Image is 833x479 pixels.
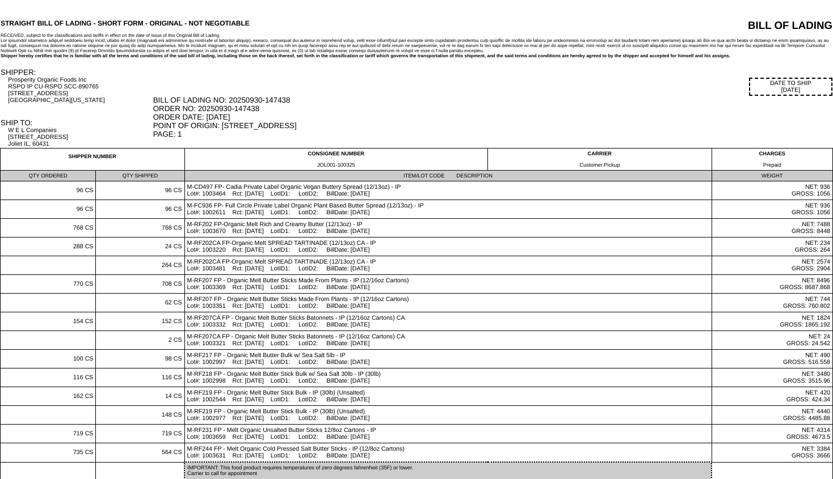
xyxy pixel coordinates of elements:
[96,171,184,181] td: QTY SHIPPED
[712,425,832,443] td: NET: 4314 GROSS: 4673.5
[184,312,712,331] td: M-RF207CA FP - Organic Melt Butter Sticks Batonnets - IP (12/16oz Cartons) CA Lot#: 1003332 Rct: ...
[712,200,832,219] td: NET: 936 GROSS: 1056
[1,350,96,368] td: 100 CS
[712,256,832,275] td: NET: 2574 GROSS: 2904
[1,219,96,238] td: 768 CS
[96,200,184,219] td: 96 CS
[1,275,96,294] td: 770 CS
[96,256,184,275] td: 264 CS
[153,96,832,138] div: BILL OF LADING NO: 20250930-147438 ORDER NO: 20250930-147438 ORDER DATE: [DATE] POINT OF ORIGIN: ...
[712,171,832,181] td: WEIGHT
[712,275,832,294] td: NET: 8496 GROSS: 8687.868
[184,238,712,256] td: M-RF202CA FP-Organic Melt SPREAD TARTINADE (12/13oz) CA - IP Lot#: 1003220 Rct: [DATE] LotID1: Lo...
[609,19,832,32] div: BILL OF LADING
[184,387,712,406] td: M-RF219 FP - Organic Melt Butter Stick Bulk - IP (30lb) (Unsalted) Lot#: 1002544 Rct: [DATE] LotI...
[184,256,712,275] td: M-RF202CA FP-Organic Melt SPREAD TARTINADE (12/13oz) CA - IP Lot#: 1003481 Rct: [DATE] LotID1: Lo...
[1,118,152,127] div: SHIP TO:
[96,331,184,350] td: 2 CS
[96,350,184,368] td: 98 CS
[1,181,96,200] td: 96 CS
[184,275,712,294] td: M-RF207 FP - Organic Melt Butter Sticks Made From Plants - IP (12/16oz Cartons) Lot#: 1003369 Rct...
[712,387,832,406] td: NET: 420 GROSS: 424.34
[96,387,184,406] td: 14 CS
[490,162,709,168] div: Customer Pickup
[96,238,184,256] td: 24 CS
[96,368,184,387] td: 116 CS
[1,171,96,181] td: QTY ORDERED
[184,406,712,425] td: M-RF219 FP - Organic Melt Butter Stick Bulk - IP (30lb) (Unsalted) Lot#: 1002977 Rct: [DATE] LotI...
[712,350,832,368] td: NET: 490 GROSS: 516.558
[1,53,832,58] div: Shipper hereby certifies that he is familiar with all the terms and conditions of the said bill o...
[184,294,712,312] td: M-RF207 FP - Organic Melt Butter Sticks Made From Plants - IP (12/16oz Cartons) Lot#: 1003351 Rct...
[184,219,712,238] td: M-RF202 FP-Organic Melt Rich and Creamy Butter (12/13oz) - IP Lot#: 1003670 Rct: [DATE] LotID1: L...
[184,171,712,181] td: ITEM/LOT CODE DESCRIPTION
[184,149,488,171] td: CONSIGNEE NUMBER
[184,350,712,368] td: M-RF217 FP - Organic Melt Butter Bulk w/ Sea Salt 5lb - IP Lot#: 1002997 Rct: [DATE] LotID1: LotI...
[96,425,184,443] td: 719 CS
[712,406,832,425] td: NET: 4440 GROSS: 4485.88
[96,312,184,331] td: 152 CS
[749,78,832,96] div: DATE TO SHIP [DATE]
[488,149,712,171] td: CARRIER
[712,219,832,238] td: NET: 7488 GROSS: 8448
[187,162,486,168] div: JOL001-100325
[8,127,152,147] div: W E L Companies [STREET_ADDRESS] Joliet IL, 60431
[1,387,96,406] td: 162 CS
[712,368,832,387] td: NET: 3480 GROSS: 3515.96
[712,443,832,463] td: NET: 3384 GROSS: 3666
[96,275,184,294] td: 708 CS
[96,406,184,425] td: 148 CS
[712,181,832,200] td: NET: 936 GROSS: 1056
[1,443,96,463] td: 735 CS
[184,200,712,219] td: M-FC936 FP- Full Circle Private Label Organic Plant Based Butter Spread (12/13oz) - IP Lot#: 1002...
[184,425,712,443] td: M-RF231 FP - Melt Organic Unsalted Butter Sticks 12/8oz Cartons - IP Lot#: 1003659 Rct: [DATE] Lo...
[712,149,832,171] td: CHARGES
[1,200,96,219] td: 96 CS
[1,368,96,387] td: 116 CS
[714,162,830,168] div: Prepaid
[1,425,96,443] td: 719 CS
[184,368,712,387] td: M-RF218 FP - Organic Melt Butter Stick Bulk w/ Sea Salt 30lb - IP (30lb) Lot#: 1002998 Rct: [DATE...
[96,294,184,312] td: 62 CS
[184,331,712,350] td: M-RF207CA FP - Organic Melt Butter Sticks Batonnets - IP (12/16oz Cartons) CA Lot#: 1003321 Rct: ...
[712,238,832,256] td: NET: 234 GROSS: 264
[96,219,184,238] td: 768 CS
[1,68,152,77] div: SHIPPER:
[96,443,184,463] td: 564 CS
[1,312,96,331] td: 154 CS
[1,238,96,256] td: 288 CS
[712,331,832,350] td: NET: 24 GROSS: 24.542
[712,294,832,312] td: NET: 744 GROSS: 760.802
[712,312,832,331] td: NET: 1824 GROSS: 1865.192
[184,181,712,200] td: M-CD497 FP- Cadia Private Label Organic Vegan Buttery Spread (12/13oz) - IP Lot#: 1003464 Rct: [D...
[1,149,185,171] td: SHIPPER NUMBER
[184,443,712,463] td: M-RF244 FP - Melt Organic Cold Pressed Salt Butter Sticks - IP (12/8oz Cartons) Lot#: 1003631 Rct...
[96,181,184,200] td: 96 CS
[8,77,152,104] div: Prosperity Organic Foods Inc RSPO IP CU-RSPO SCC-890765 [STREET_ADDRESS] [GEOGRAPHIC_DATA][US_STATE]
